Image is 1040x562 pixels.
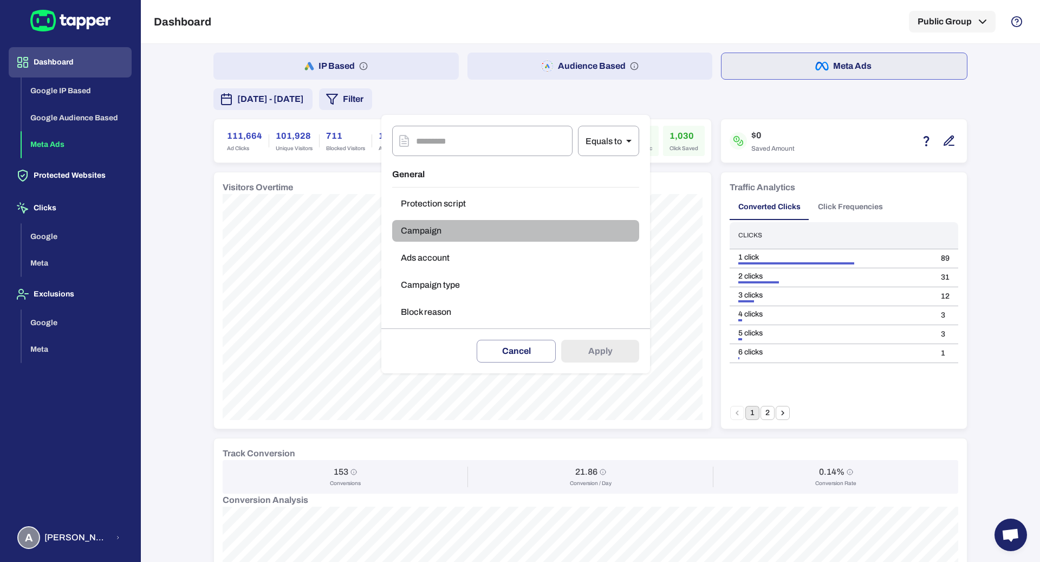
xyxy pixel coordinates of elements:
[994,519,1027,551] a: Open chat
[392,220,639,242] button: Campaign
[477,340,556,363] button: Cancel
[392,301,639,323] button: Block reason
[578,126,639,156] div: Equals to
[392,274,639,296] button: Campaign type
[392,193,639,215] button: Protection script
[392,162,639,188] p: General
[392,247,639,269] button: Ads account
